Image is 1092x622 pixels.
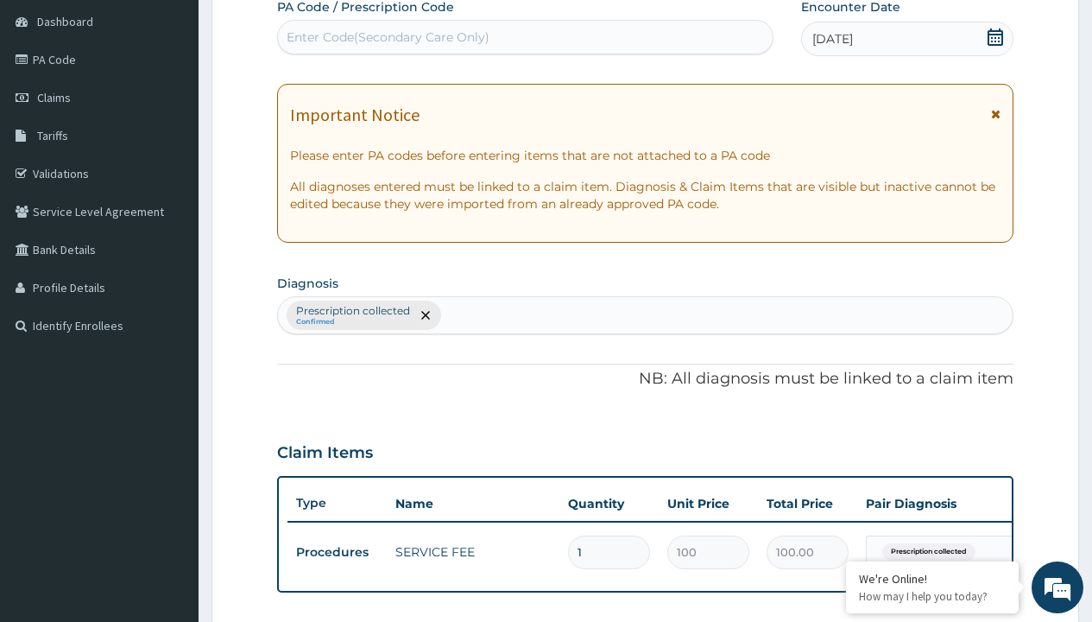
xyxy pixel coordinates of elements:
th: Type [287,487,387,519]
span: We're online! [100,195,238,370]
p: All diagnoses entered must be linked to a claim item. Diagnosis & Claim Items that are visible bu... [290,178,1000,213]
td: SERVICE FEE [387,535,559,569]
th: Pair Diagnosis [857,486,1047,521]
th: Quantity [559,486,659,521]
span: Claims [37,90,71,105]
th: Name [387,486,559,521]
div: Enter Code(Secondary Care Only) [287,29,489,46]
td: Procedures [287,536,387,568]
div: We're Online! [859,571,1006,587]
span: Dashboard [37,14,93,29]
th: Unit Price [659,486,758,521]
p: Please enter PA codes before entering items that are not attached to a PA code [290,147,1000,164]
div: Minimize live chat window [283,9,325,50]
div: Chat with us now [90,97,290,119]
p: NB: All diagnosis must be linked to a claim item [277,368,1013,390]
th: Total Price [758,486,857,521]
span: Prescription collected [882,543,975,561]
span: remove selection option [418,308,433,323]
p: How may I help you today? [859,589,1006,604]
h3: Claim Items [277,444,373,463]
h1: Important Notice [290,105,420,124]
textarea: Type your message and hit 'Enter' [9,428,329,488]
span: [DATE] [812,30,853,48]
label: Diagnosis [277,275,338,292]
p: Prescription collected [296,304,410,318]
span: Tariffs [37,128,68,143]
small: Confirmed [296,318,410,327]
img: d_794563401_company_1708531726252_794563401 [32,86,70,130]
